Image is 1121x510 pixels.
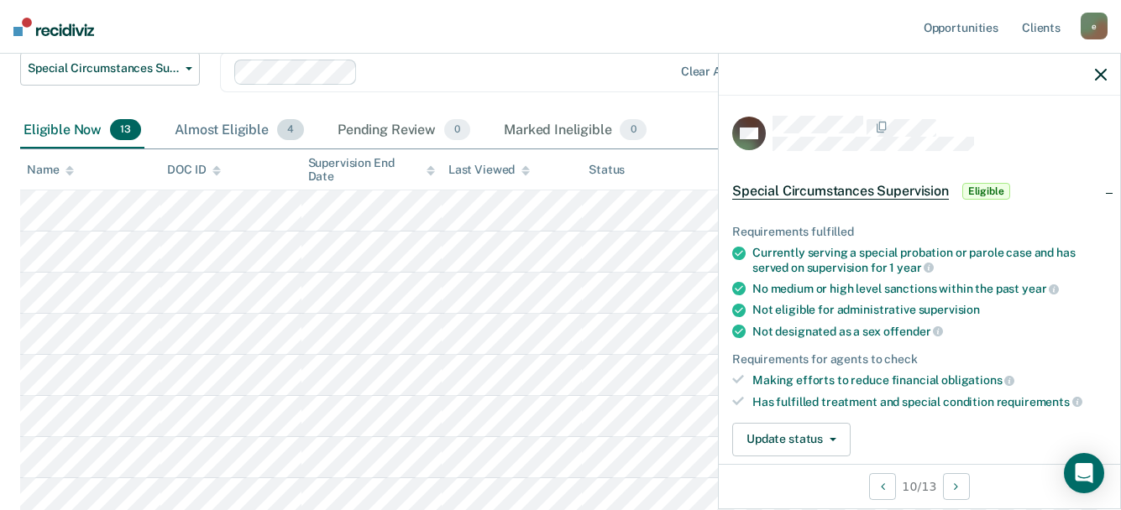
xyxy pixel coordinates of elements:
[732,423,851,456] button: Update status
[732,183,949,200] span: Special Circumstances Supervision
[919,303,980,316] span: supervision
[962,183,1010,200] span: Eligible
[997,395,1082,409] span: requirements
[28,61,179,75] span: Special Circumstances Supervision
[1081,13,1108,39] div: e
[869,473,896,500] button: Previous Opportunity
[752,394,1107,409] div: Has fulfilled treatment and special condition
[941,373,1014,387] span: obligations
[752,281,1107,296] div: No medium or high level sanctions within the past
[752,246,1107,274] div: Currently serving a special probation or parole case and has served on supervision for 1
[732,352,1107,367] div: Requirements for agents to check
[167,163,221,177] div: DOC ID
[752,303,1107,317] div: Not eligible for administrative
[448,163,530,177] div: Last Viewed
[277,119,304,141] span: 4
[897,261,934,274] span: year
[719,464,1120,508] div: 10 / 13
[444,119,470,141] span: 0
[589,163,625,177] div: Status
[719,164,1120,218] div: Special Circumstances SupervisionEligible
[308,156,435,185] div: Supervision End Date
[27,163,74,177] div: Name
[20,112,144,149] div: Eligible Now
[500,112,650,149] div: Marked Ineligible
[732,225,1107,239] div: Requirements fulfilled
[752,324,1107,339] div: Not designated as a sex
[171,112,307,149] div: Almost Eligible
[1022,282,1059,295] span: year
[110,119,141,141] span: 13
[1064,453,1104,493] div: Open Intercom Messenger
[681,65,752,79] div: Clear agents
[943,473,970,500] button: Next Opportunity
[620,119,646,141] span: 0
[752,372,1107,388] div: Making efforts to reduce financial
[13,18,94,36] img: Recidiviz
[883,325,944,338] span: offender
[334,112,474,149] div: Pending Review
